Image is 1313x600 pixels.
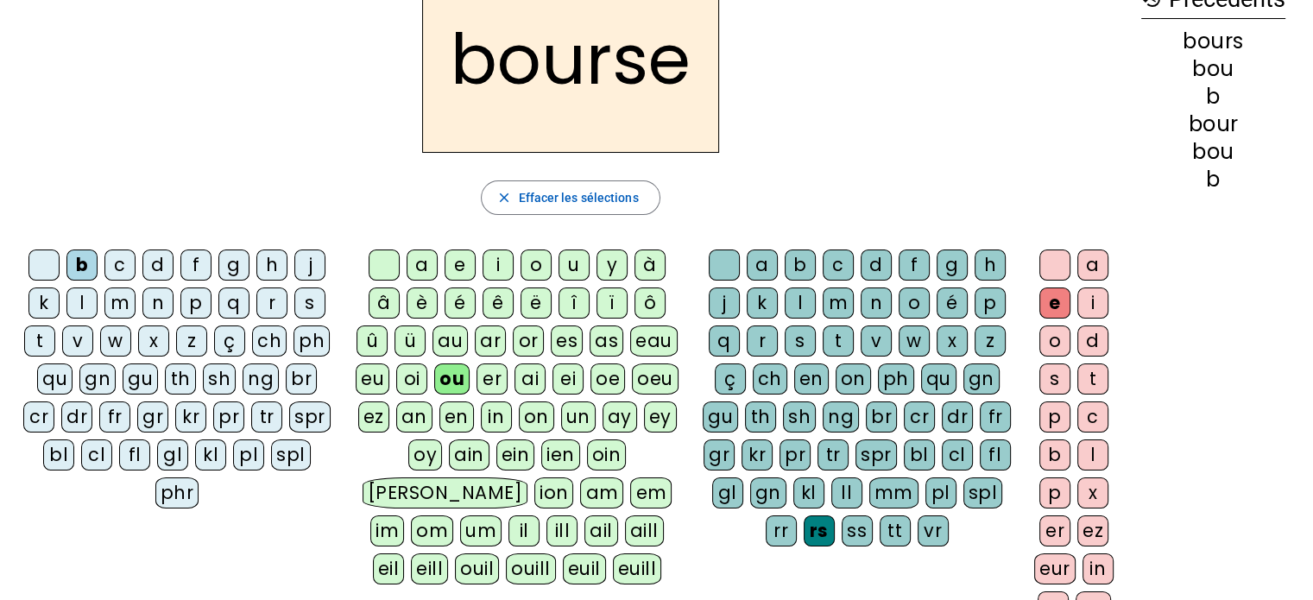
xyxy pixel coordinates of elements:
div: ien [541,439,580,471]
div: ar [475,325,506,357]
div: z [975,325,1006,357]
div: dr [61,401,92,433]
div: pr [780,439,811,471]
div: c [104,249,136,281]
div: û [357,325,388,357]
div: on [836,363,871,395]
div: im [370,515,404,546]
div: pl [233,439,264,471]
div: s [785,325,816,357]
div: p [975,287,1006,319]
div: m [823,287,854,319]
div: in [481,401,512,433]
div: ph [878,363,914,395]
div: î [559,287,590,319]
div: o [1039,325,1070,357]
div: aill [625,515,664,546]
div: s [1039,363,1070,395]
div: z [176,325,207,357]
div: kl [195,439,226,471]
div: gu [123,363,158,395]
div: l [1077,439,1108,471]
div: rr [766,515,797,546]
div: ll [831,477,862,508]
div: ï [597,287,628,319]
div: bour [1141,114,1285,135]
div: h [975,249,1006,281]
div: g [937,249,968,281]
div: or [513,325,544,357]
div: kr [175,401,206,433]
div: a [1077,249,1108,281]
div: em [630,477,672,508]
div: ch [753,363,787,395]
div: n [861,287,892,319]
div: oeu [632,363,679,395]
div: eill [411,553,448,584]
div: t [823,325,854,357]
div: gr [704,439,735,471]
div: ion [534,477,574,508]
div: tr [817,439,849,471]
div: ouil [455,553,499,584]
div: gl [157,439,188,471]
div: v [861,325,892,357]
div: fl [980,439,1011,471]
div: br [866,401,897,433]
div: l [66,287,98,319]
div: w [100,325,131,357]
div: x [138,325,169,357]
div: bou [1141,142,1285,162]
div: am [580,477,623,508]
div: j [709,287,740,319]
div: r [747,325,778,357]
div: d [861,249,892,281]
div: oin [587,439,627,471]
div: d [142,249,174,281]
div: in [1083,553,1114,584]
div: gr [137,401,168,433]
div: spr [855,439,897,471]
div: [PERSON_NAME] [363,477,527,508]
div: r [256,287,287,319]
div: b [1039,439,1070,471]
div: oy [408,439,442,471]
div: phr [155,477,199,508]
div: bl [43,439,74,471]
div: i [1077,287,1108,319]
div: bou [1141,59,1285,79]
div: a [407,249,438,281]
div: cr [904,401,935,433]
div: ouill [506,553,555,584]
div: ey [644,401,677,433]
div: ph [294,325,330,357]
div: é [937,287,968,319]
div: gn [963,363,1000,395]
div: ay [603,401,637,433]
div: spr [289,401,331,433]
div: à [634,249,666,281]
div: th [165,363,196,395]
div: ou [434,363,470,395]
div: ein [496,439,535,471]
div: gl [712,477,743,508]
div: l [785,287,816,319]
div: gn [750,477,786,508]
div: i [483,249,514,281]
div: e [445,249,476,281]
div: om [411,515,453,546]
div: f [899,249,930,281]
div: gn [79,363,116,395]
div: cl [942,439,973,471]
div: ch [252,325,287,357]
div: ain [449,439,489,471]
div: k [747,287,778,319]
div: kr [742,439,773,471]
div: gu [703,401,738,433]
div: ê [483,287,514,319]
div: un [561,401,596,433]
div: o [521,249,552,281]
div: er [1039,515,1070,546]
div: ô [634,287,666,319]
div: eau [630,325,678,357]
